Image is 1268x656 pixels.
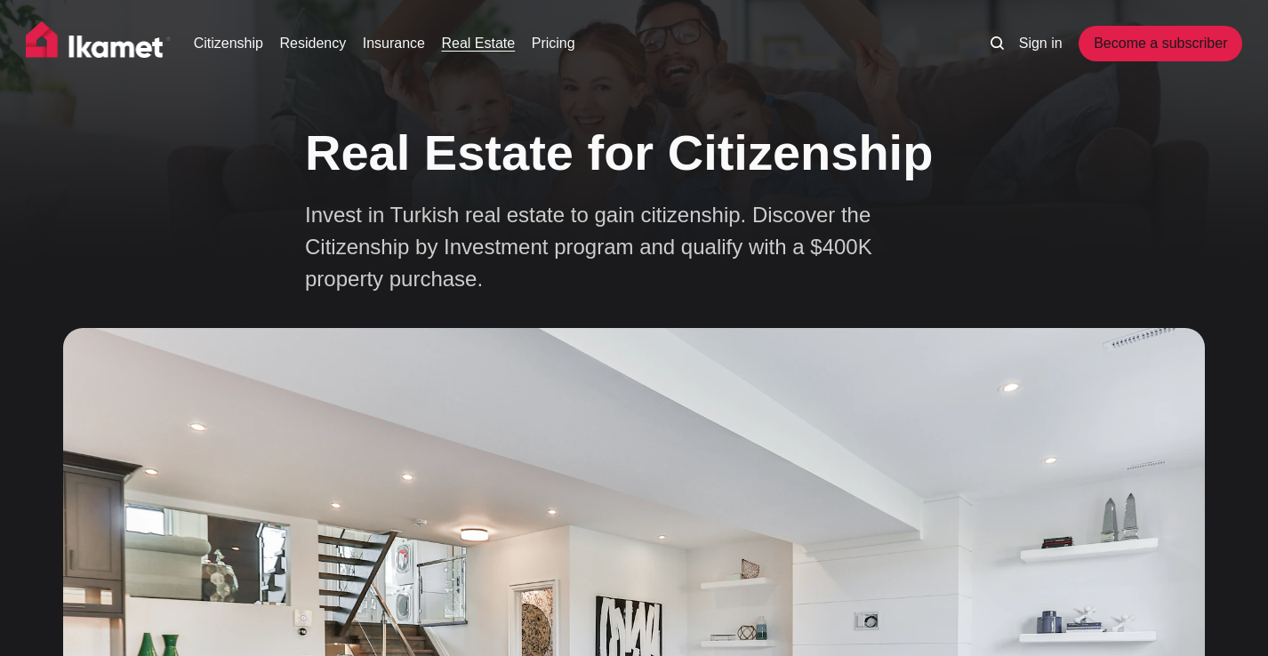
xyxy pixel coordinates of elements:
a: Residency [279,33,346,54]
a: Sign in [1019,33,1063,54]
img: Ikamet home [26,21,172,66]
a: Become a subscriber [1079,26,1242,61]
a: Citizenship [194,33,263,54]
a: Pricing [532,33,575,54]
a: Insurance [363,33,425,54]
p: Invest in Turkish real estate to gain citizenship. Discover the Citizenship by Investment program... [305,199,927,295]
h1: Real Estate for Citizenship [305,123,963,182]
a: Real Estate [442,33,516,54]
